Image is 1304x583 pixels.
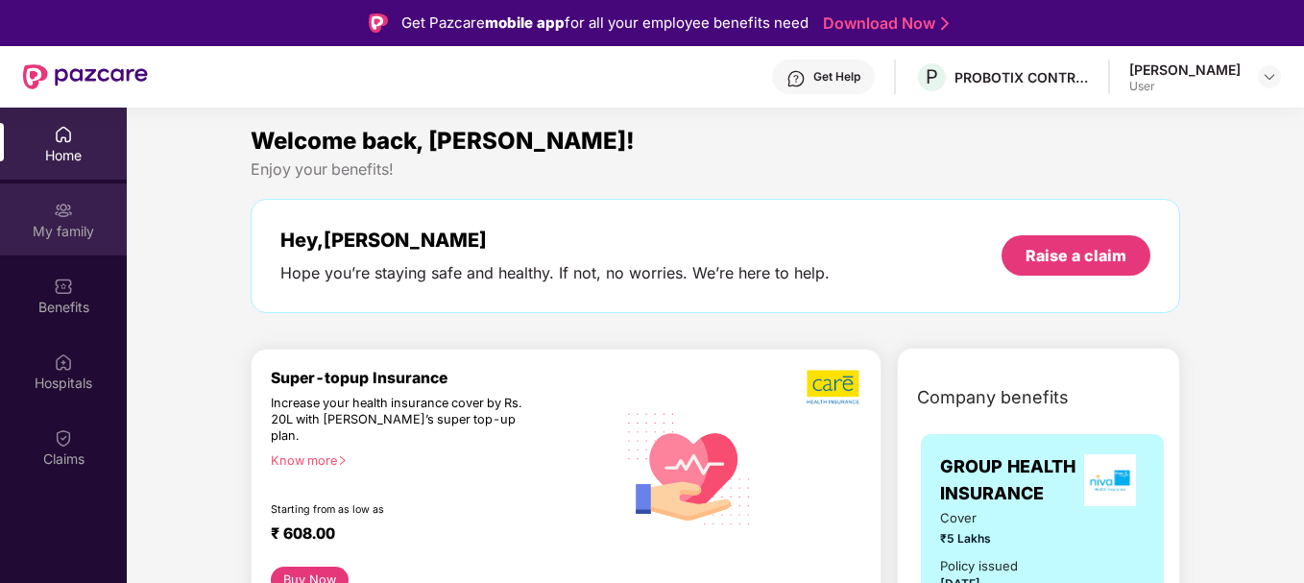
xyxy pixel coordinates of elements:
div: Hope you’re staying safe and healthy. If not, no worries. We’re here to help. [280,263,830,283]
img: svg+xml;base64,PHN2ZyBpZD0iRHJvcGRvd24tMzJ4MzIiIHhtbG5zPSJodHRwOi8vd3d3LnczLm9yZy8yMDAwL3N2ZyIgd2... [1262,69,1277,85]
img: Stroke [941,13,949,34]
div: Get Pazcare for all your employee benefits need [401,12,809,35]
div: [PERSON_NAME] [1129,61,1241,79]
img: Logo [369,13,388,33]
div: Policy issued [940,556,1018,576]
div: Increase your health insurance cover by Rs. 20L with [PERSON_NAME]’s super top-up plan. [271,396,532,445]
img: svg+xml;base64,PHN2ZyBpZD0iQmVuZWZpdHMiIHhtbG5zPSJodHRwOi8vd3d3LnczLm9yZy8yMDAwL3N2ZyIgd2lkdGg9Ij... [54,277,73,296]
img: svg+xml;base64,PHN2ZyBpZD0iSG9zcGl0YWxzIiB4bWxucz0iaHR0cDovL3d3dy53My5vcmcvMjAwMC9zdmciIHdpZHRoPS... [54,352,73,372]
div: Get Help [813,69,860,85]
img: insurerLogo [1084,454,1136,506]
div: User [1129,79,1241,94]
img: svg+xml;base64,PHN2ZyB3aWR0aD0iMjAiIGhlaWdodD0iMjAiIHZpZXdCb3g9IjAgMCAyMCAyMCIgZmlsbD0ibm9uZSIgeG... [54,201,73,220]
a: Download Now [823,13,943,34]
div: Super-topup Insurance [271,369,616,387]
span: right [337,455,348,466]
span: Cover [940,508,1029,528]
span: ₹5 Lakhs [940,530,1029,548]
span: Company benefits [917,384,1069,411]
span: P [926,65,938,88]
img: svg+xml;base64,PHN2ZyBpZD0iSGVscC0zMngzMiIgeG1sbnM9Imh0dHA6Ly93d3cudzMub3JnLzIwMDAvc3ZnIiB3aWR0aD... [786,69,806,88]
img: svg+xml;base64,PHN2ZyBpZD0iQ2xhaW0iIHhtbG5zPSJodHRwOi8vd3d3LnczLm9yZy8yMDAwL3N2ZyIgd2lkdGg9IjIwIi... [54,428,73,448]
div: ₹ 608.00 [271,524,596,547]
div: PROBOTIX CONTROL SYSTEM INDIA PRIVATE LIMITED [954,68,1089,86]
div: Know more [271,453,604,467]
img: svg+xml;base64,PHN2ZyBpZD0iSG9tZSIgeG1sbnM9Imh0dHA6Ly93d3cudzMub3JnLzIwMDAvc3ZnIiB3aWR0aD0iMjAiIG... [54,125,73,144]
span: Welcome back, [PERSON_NAME]! [251,127,635,155]
img: New Pazcare Logo [23,64,148,89]
div: Enjoy your benefits! [251,159,1179,180]
div: Starting from as low as [271,503,534,517]
div: Raise a claim [1026,245,1126,266]
span: GROUP HEALTH INSURANCE [940,453,1075,508]
img: b5dec4f62d2307b9de63beb79f102df3.png [807,369,861,405]
img: svg+xml;base64,PHN2ZyB4bWxucz0iaHR0cDovL3d3dy53My5vcmcvMjAwMC9zdmciIHhtbG5zOnhsaW5rPSJodHRwOi8vd3... [616,393,763,543]
div: Hey, [PERSON_NAME] [280,229,830,252]
strong: mobile app [485,13,565,32]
